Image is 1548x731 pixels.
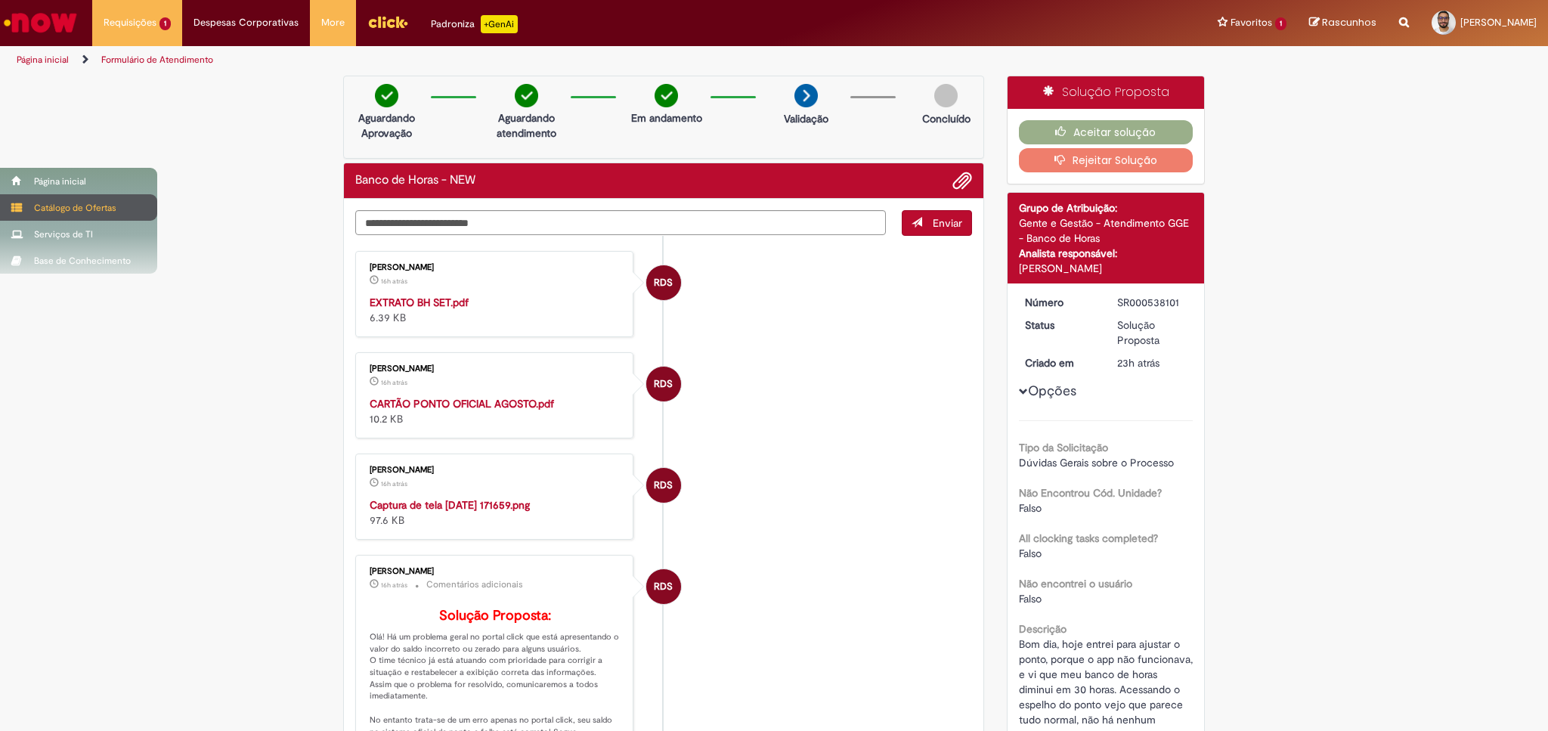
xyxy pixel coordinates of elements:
[1117,355,1187,370] div: 28/08/2025 10:25:10
[381,378,407,387] span: 16h atrás
[370,497,621,528] div: 97.6 KB
[159,17,171,30] span: 1
[902,210,972,236] button: Enviar
[1019,215,1194,246] div: Gente e Gestão - Atendimento GGE - Banco de Horas
[370,397,554,410] a: CARTÃO PONTO OFICIAL AGOSTO.pdf
[1309,16,1376,30] a: Rascunhos
[381,581,407,590] time: 28/08/2025 17:18:01
[1275,17,1286,30] span: 1
[370,295,621,325] div: 6.39 KB
[1117,356,1159,370] time: 28/08/2025 10:25:10
[370,466,621,475] div: [PERSON_NAME]
[952,171,972,190] button: Adicionar anexos
[646,265,681,300] div: Raquel De Souza
[1460,16,1537,29] span: [PERSON_NAME]
[1019,261,1194,276] div: [PERSON_NAME]
[515,84,538,107] img: check-circle-green.png
[1014,355,1107,370] dt: Criado em
[1019,622,1067,636] b: Descrição
[1117,356,1159,370] span: 23h atrás
[654,366,673,402] span: RDS
[370,296,469,309] a: EXTRATO BH SET.pdf
[1019,120,1194,144] button: Aceitar solução
[381,581,407,590] span: 16h atrás
[631,110,702,125] p: Em andamento
[381,378,407,387] time: 28/08/2025 17:18:23
[1019,486,1162,500] b: Não Encontrou Cód. Unidade?
[321,15,345,30] span: More
[784,111,828,126] p: Validação
[193,15,299,30] span: Despesas Corporativas
[1014,317,1107,333] dt: Status
[1019,531,1158,545] b: All clocking tasks completed?
[381,479,407,488] time: 28/08/2025 17:18:15
[355,174,475,187] h2: Banco de Horas - NEW Histórico de tíquete
[1019,441,1108,454] b: Tipo da Solicitação
[646,468,681,503] div: Raquel De Souza
[1117,295,1187,310] div: SR000538101
[1019,246,1194,261] div: Analista responsável:
[1019,148,1194,172] button: Rejeitar Solução
[370,498,530,512] a: Captura de tela [DATE] 171659.png
[381,277,407,286] time: 28/08/2025 17:18:23
[426,578,523,591] small: Comentários adicionais
[11,46,1020,74] ul: Trilhas de página
[655,84,678,107] img: check-circle-green.png
[933,216,962,230] span: Enviar
[439,607,551,624] b: Solução Proposta:
[1008,76,1205,109] div: Solução Proposta
[431,15,518,33] div: Padroniza
[1117,317,1187,348] div: Solução Proposta
[1019,200,1194,215] div: Grupo de Atribuição:
[1014,295,1107,310] dt: Número
[101,54,213,66] a: Formulário de Atendimento
[104,15,156,30] span: Requisições
[375,84,398,107] img: check-circle-green.png
[922,111,971,126] p: Concluído
[646,367,681,401] div: Raquel De Souza
[646,569,681,604] div: Raquel De Souza
[1019,592,1042,606] span: Falso
[1019,577,1132,590] b: Não encontrei o usuário
[17,54,69,66] a: Página inicial
[794,84,818,107] img: arrow-next.png
[381,479,407,488] span: 16h atrás
[370,567,621,576] div: [PERSON_NAME]
[367,11,408,33] img: click_logo_yellow_360x200.png
[1322,15,1376,29] span: Rascunhos
[654,265,673,301] span: RDS
[490,110,563,141] p: Aguardando atendimento
[1019,501,1042,515] span: Falso
[355,210,886,236] textarea: Digite sua mensagem aqui...
[1231,15,1272,30] span: Favoritos
[654,568,673,605] span: RDS
[370,364,621,373] div: [PERSON_NAME]
[1019,456,1174,469] span: Dúvidas Gerais sobre o Processo
[381,277,407,286] span: 16h atrás
[350,110,423,141] p: Aguardando Aprovação
[654,467,673,503] span: RDS
[481,15,518,33] p: +GenAi
[934,84,958,107] img: img-circle-grey.png
[370,263,621,272] div: [PERSON_NAME]
[1019,547,1042,560] span: Falso
[370,396,621,426] div: 10.2 KB
[2,8,79,38] img: ServiceNow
